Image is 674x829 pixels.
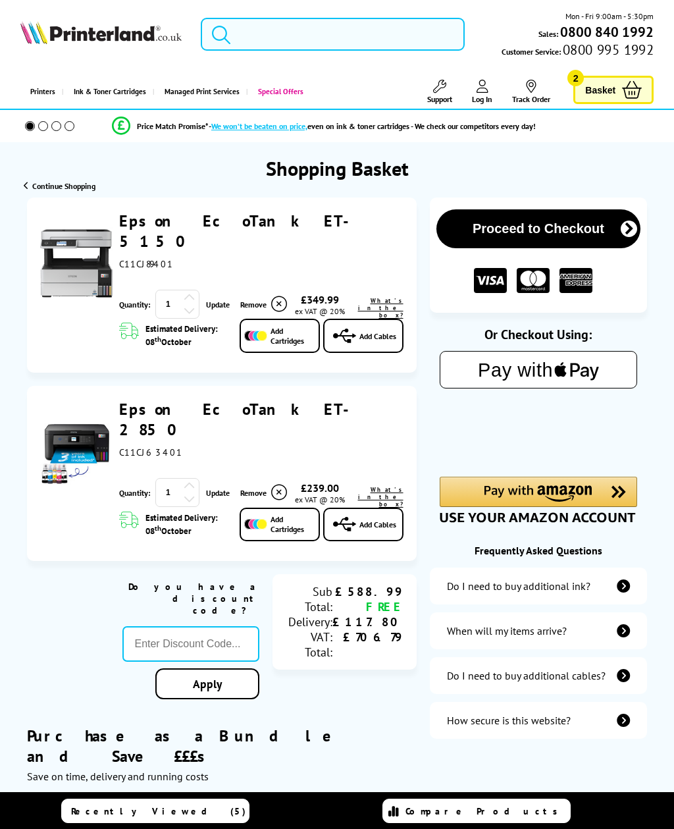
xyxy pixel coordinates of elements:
a: Support [427,80,452,104]
a: Managed Print Services [153,75,246,109]
div: £706.79 [332,629,403,645]
div: Save on time, delivery and running costs [27,770,417,783]
span: Recently Viewed (5) [71,805,246,817]
a: secure-website [430,702,648,739]
a: lnk_inthebox [351,486,403,508]
div: How secure is this website? [447,714,571,727]
b: 0800 840 1992 [560,23,654,41]
img: Epson EcoTank ET-2850 [40,415,113,488]
a: Delete item from your basket [240,483,289,502]
div: £588.99 [332,584,403,599]
div: Amazon Pay - Use your Amazon account [440,477,637,523]
iframe: PayPal [440,410,637,439]
span: Price Match Promise* [137,121,209,131]
a: Update [206,300,230,309]
span: C11CJ63401 [119,446,182,458]
a: Update [206,488,230,498]
span: What's in the box? [358,486,403,508]
div: Do I need to buy additional cables? [447,669,606,682]
div: Do I need to buy additional ink? [447,579,590,593]
a: Epson EcoTank ET-5150 [119,211,364,252]
div: Sub Total: [286,584,332,614]
span: Support [427,94,452,104]
span: 0800 995 1992 [561,43,654,56]
a: Printers [20,75,62,109]
span: Estimated Delivery: 08 October [145,323,226,348]
a: 0800 840 1992 [558,26,654,38]
a: items-arrive [430,612,648,649]
a: additional-ink [430,568,648,604]
li: modal_Promise [7,115,641,138]
a: Compare Products [382,799,570,823]
a: Special Offers [246,75,310,109]
input: Enter Discount Code... [122,626,259,662]
span: Ink & Toner Cartridges [74,75,146,109]
span: Add Cartridges [271,326,319,346]
a: Basket 2 [573,76,654,104]
span: Sales: [538,28,558,40]
span: Remove [240,488,267,498]
img: Add Cartridges [244,519,267,529]
a: Recently Viewed (5) [61,799,249,823]
div: Delivery: [286,614,332,629]
span: Add Cables [359,331,396,341]
span: What's in the box? [358,297,403,319]
a: Printerland Logo [20,21,182,47]
a: Continue Shopping [24,181,95,191]
h1: Shopping Basket [266,155,409,181]
sup: th [155,523,161,533]
span: Customer Service: [502,43,654,58]
span: Mon - Fri 9:00am - 5:30pm [565,10,654,22]
span: C11CJ89401 [119,258,173,270]
a: Apply [155,668,259,699]
img: Add Cartridges [244,331,267,341]
sup: th [155,334,161,344]
div: £239.00 [289,481,351,495]
div: - even on ink & toner cartridges - We check our competitors every day! [209,121,536,131]
div: Frequently Asked Questions [430,544,648,557]
span: ex VAT @ 20% [295,495,345,504]
div: When will my items arrive? [447,624,567,637]
div: FREE [332,599,403,614]
div: Total: [286,645,332,660]
span: Basket [585,81,615,99]
span: Quantity: [119,300,150,309]
span: Compare Products [405,805,565,817]
img: Printerland Logo [20,21,182,44]
img: MASTER CARD [517,268,550,294]
span: Log In [472,94,492,104]
div: Purchase as a Bundle and Save £££s [27,706,417,783]
span: Quantity: [119,488,150,498]
span: ex VAT @ 20% [295,306,345,316]
a: lnk_inthebox [351,297,403,319]
a: additional-cables [430,657,648,694]
a: Log In [472,80,492,104]
a: Track Order [512,80,550,104]
span: Estimated Delivery: 08 October [145,512,226,537]
span: Add Cables [359,520,396,529]
div: Or Checkout Using: [430,326,648,343]
button: Proceed to Checkout [436,209,641,248]
span: Continue Shopping [32,181,95,191]
div: £117.80 [332,614,403,629]
span: Remove [240,300,267,309]
a: Delete item from your basket [240,294,289,314]
a: Epson EcoTank ET-2850 [119,399,364,440]
span: 2 [567,70,584,86]
span: Add Cartridges [271,514,319,534]
a: Ink & Toner Cartridges [62,75,153,109]
span: We won’t be beaten on price, [211,121,307,131]
div: £349.99 [289,293,351,306]
div: VAT: [286,629,332,645]
img: VISA [474,268,507,294]
img: American Express [559,268,592,294]
div: Do you have a discount code? [122,581,259,616]
img: Epson EcoTank ET-5150 [40,227,113,300]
